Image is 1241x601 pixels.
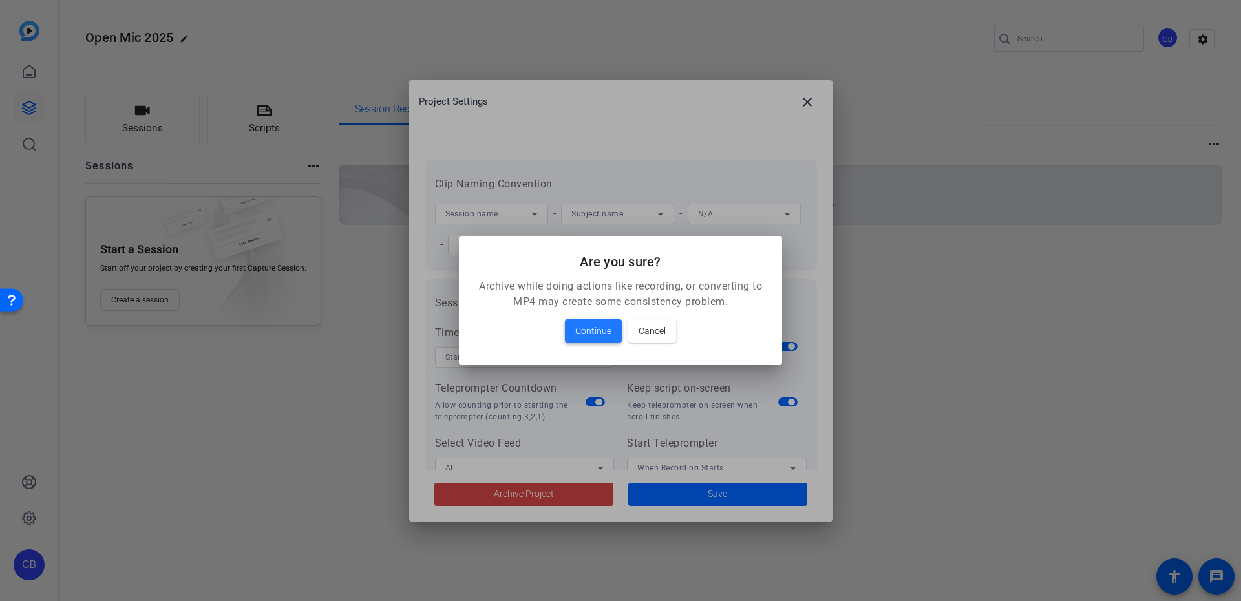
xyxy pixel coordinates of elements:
span: Cancel [639,323,666,339]
p: Archive while doing actions like recording, or converting to MP4 may create some consistency prob... [474,279,767,310]
span: Continue [575,323,611,339]
button: Continue [565,319,622,343]
h2: Are you sure? [474,251,767,272]
button: Cancel [628,319,676,343]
